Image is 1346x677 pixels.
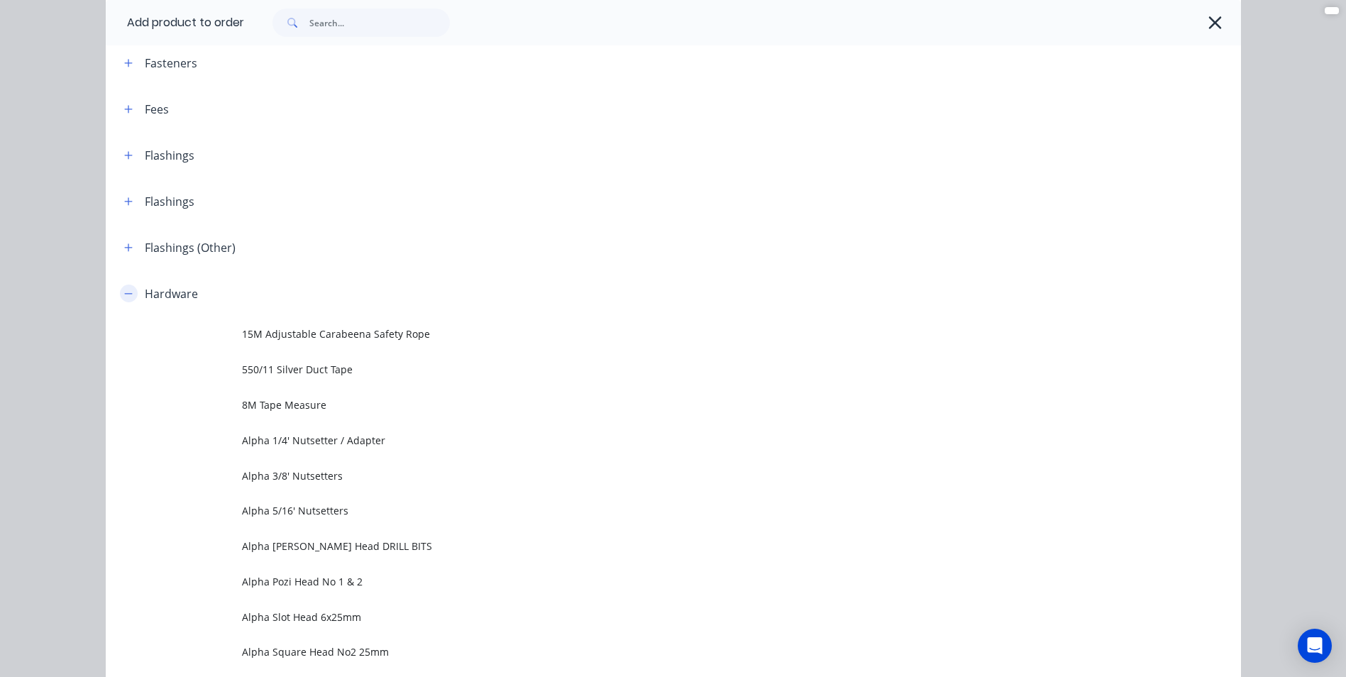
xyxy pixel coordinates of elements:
div: Flashings (Other) [145,239,236,256]
span: Alpha 5/16' Nutsetters [242,503,1041,518]
span: 550/11 Silver Duct Tape [242,362,1041,377]
span: 8M Tape Measure [242,397,1041,412]
span: Alpha Square Head No2 25mm [242,644,1041,659]
span: Alpha [PERSON_NAME] Head DRILL BITS [242,539,1041,554]
div: Fees [145,101,169,118]
input: Search... [309,9,450,37]
span: 15M Adjustable Carabeena Safety Rope [242,326,1041,341]
span: Alpha Pozi Head No 1 & 2 [242,574,1041,589]
div: Open Intercom Messenger [1298,629,1332,663]
div: Hardware [145,285,198,302]
span: Alpha 1/4' Nutsetter / Adapter [242,433,1041,448]
span: Alpha Slot Head 6x25mm [242,610,1041,624]
div: Flashings [145,147,194,164]
div: Flashings [145,193,194,210]
div: Fasteners [145,55,197,72]
span: Alpha 3/8' Nutsetters [242,468,1041,483]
